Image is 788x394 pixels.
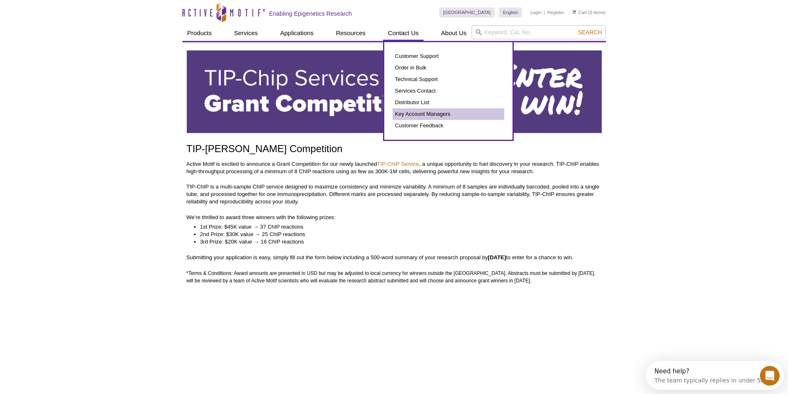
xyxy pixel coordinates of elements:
[393,120,504,131] a: Customer Feedback
[393,97,504,108] a: Distributor List
[331,25,371,41] a: Resources
[9,14,121,22] div: The team typically replies in under 5m
[200,223,594,231] li: 1st Prize: $45K value → 37 ChIP reactions
[9,7,121,14] div: Need help?
[200,238,594,246] li: 3rd Prize: $20K value → 16 ChIP reactions
[187,160,602,175] p: Active Motif is excited to announce a Grant Competition for our newly launched , a unique opportu...
[275,25,319,41] a: Applications
[530,10,541,15] a: Login
[383,25,424,41] a: Contact Us
[472,25,606,39] input: Keyword, Cat. No.
[544,7,545,17] li: |
[436,25,472,41] a: About Us
[760,366,780,386] iframe: Intercom live chat
[187,270,602,284] p: *Terms & Conditions: Award amounts are presented in USD but may be adjusted to local currency for...
[229,25,263,41] a: Services
[187,143,602,155] h1: TIP-[PERSON_NAME] Competition
[187,183,602,205] p: TIP-ChIP is a multi-sample ChIP service designed to maximize consistency and minimize variability...
[269,10,352,17] h2: Enabling Epigenetics Research
[547,10,564,15] a: Register
[393,50,504,62] a: Customer Support
[393,74,504,85] a: Technical Support
[187,50,602,133] img: Active Motif TIP-ChIP Services Grant Competition
[377,161,419,167] a: TIP-ChIP Service
[575,29,604,36] button: Search
[200,231,594,238] li: 2nd Prize: $30K value → 25 ChIP reactions
[572,7,606,17] li: (0 items)
[488,254,506,260] strong: [DATE]
[578,29,602,36] span: Search
[182,25,217,41] a: Products
[499,7,522,17] a: English
[393,85,504,97] a: Services Contact
[439,7,495,17] a: [GEOGRAPHIC_DATA]
[646,361,784,390] iframe: Intercom live chat discovery launcher
[393,108,504,120] a: Key Account Managers
[572,10,587,15] a: Cart
[572,10,576,14] img: Your Cart
[393,62,504,74] a: Order in Bulk
[3,3,145,26] div: Open Intercom Messenger
[187,254,602,261] p: Submitting your application is easy, simply fill out the form below including a 500-word summary ...
[187,214,602,221] p: We’re thrilled to award three winners with the following prizes:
